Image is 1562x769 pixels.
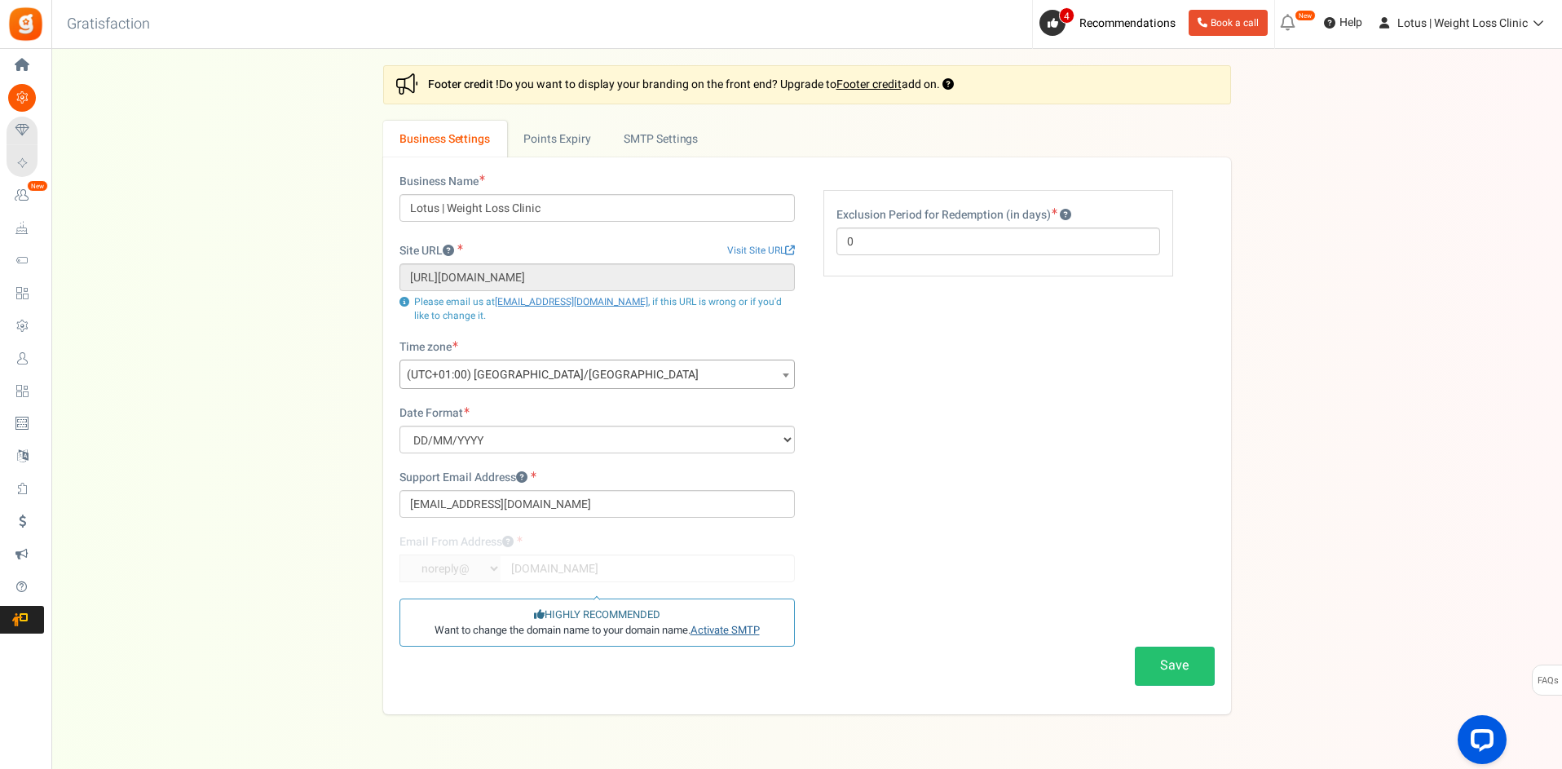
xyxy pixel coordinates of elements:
a: Book a call [1189,10,1268,36]
label: Support Email Address [399,470,536,486]
em: New [27,180,48,192]
a: [EMAIL_ADDRESS][DOMAIN_NAME] [495,294,648,309]
a: SMTP Settings [607,121,753,157]
button: Save [1135,647,1215,685]
span: 4 [1059,7,1074,24]
span: Recommendations [1079,15,1176,32]
a: 4 Recommendations [1039,10,1182,36]
a: Footer credit [836,76,902,93]
span: FAQs [1537,665,1559,696]
a: Visit Site URL [727,244,795,258]
img: Gratisfaction [7,6,44,42]
div: Do you want to display your branding on the front end? Upgrade to add on. [383,65,1231,104]
a: Points Expiry [507,121,607,157]
em: New [1295,10,1316,21]
span: Help [1335,15,1362,31]
label: Date Format [399,405,470,422]
label: Site URL [399,243,463,259]
label: Business Name [399,174,485,190]
a: New [7,182,44,210]
label: Exclusion Period for Redemption (in days) [836,207,1071,223]
input: Your business name [399,194,795,222]
input: http://www.example.com [399,263,795,291]
a: Activate SMTP [691,622,760,638]
a: Business Settings [383,121,507,157]
a: Help [1317,10,1369,36]
span: Lotus | Weight Loss Clinic [1397,15,1528,32]
p: Please email us at , if this URL is wrong or if you'd like to change it. [399,295,795,323]
label: Time zone [399,339,458,356]
span: Want to change the domain name to your domain name. [435,623,760,639]
span: (UTC+01:00) Europe/Dublin [400,360,794,390]
h3: Gratisfaction [49,8,168,41]
strong: Footer credit ! [428,76,499,93]
input: support@yourdomain.com [399,490,795,518]
span: HIGHLY RECOMMENDED [534,608,660,623]
span: (UTC+01:00) Europe/Dublin [399,360,795,389]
